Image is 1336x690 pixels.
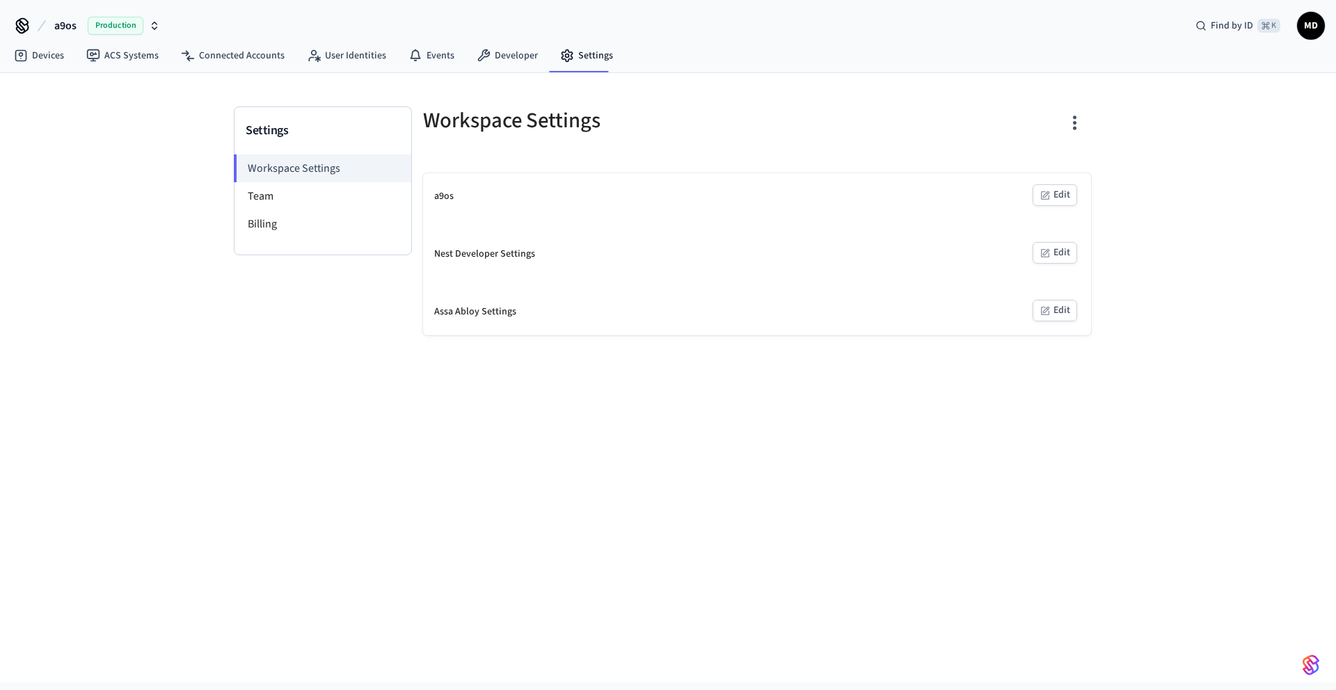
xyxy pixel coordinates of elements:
[1297,12,1325,40] button: MD
[1211,19,1253,33] span: Find by ID
[234,210,411,238] li: Billing
[549,43,624,68] a: Settings
[75,43,170,68] a: ACS Systems
[170,43,296,68] a: Connected Accounts
[1184,13,1291,38] div: Find by ID⌘ K
[1033,184,1077,206] button: Edit
[296,43,397,68] a: User Identities
[246,121,400,141] h3: Settings
[3,43,75,68] a: Devices
[88,17,143,35] span: Production
[397,43,466,68] a: Events
[434,247,535,262] div: Nest Developer Settings
[234,182,411,210] li: Team
[434,305,516,319] div: Assa Abloy Settings
[1303,654,1319,676] img: SeamLogoGradient.69752ec5.svg
[1033,300,1077,321] button: Edit
[54,17,77,34] span: a9os
[1033,242,1077,264] button: Edit
[1298,13,1323,38] span: MD
[434,189,454,204] div: a9os
[423,106,749,135] h5: Workspace Settings
[466,43,549,68] a: Developer
[234,154,411,182] li: Workspace Settings
[1257,19,1280,33] span: ⌘ K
